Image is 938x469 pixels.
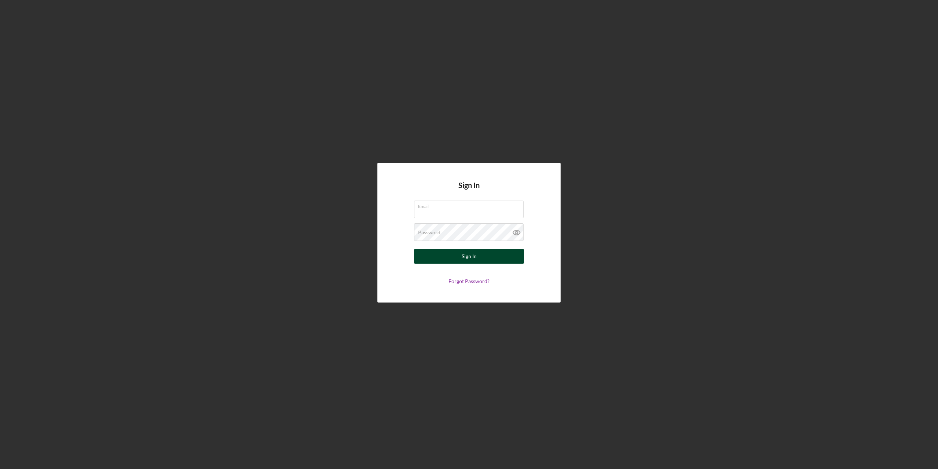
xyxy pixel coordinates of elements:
[418,201,524,209] label: Email
[418,230,440,235] label: Password
[462,249,477,264] div: Sign In
[458,181,480,201] h4: Sign In
[414,249,524,264] button: Sign In
[448,278,490,284] a: Forgot Password?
